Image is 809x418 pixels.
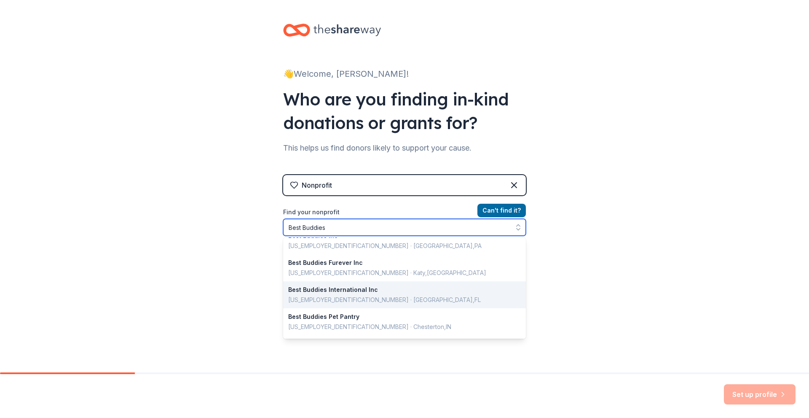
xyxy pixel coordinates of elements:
[288,241,511,251] div: [US_EMPLOYER_IDENTIFICATION_NUMBER] · [GEOGRAPHIC_DATA] , PA
[288,312,511,322] div: Best Buddies Pet Pantry
[288,322,511,332] div: [US_EMPLOYER_IDENTIFICATION_NUMBER] · Chesterton , IN
[288,268,511,278] div: [US_EMPLOYER_IDENTIFICATION_NUMBER] · Katy , [GEOGRAPHIC_DATA]
[288,285,511,295] div: Best Buddies International Inc
[288,295,511,305] div: [US_EMPLOYER_IDENTIFICATION_NUMBER] · [GEOGRAPHIC_DATA] , FL
[288,258,511,268] div: Best Buddies Furever Inc
[283,219,526,236] input: Search by name, EIN, or city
